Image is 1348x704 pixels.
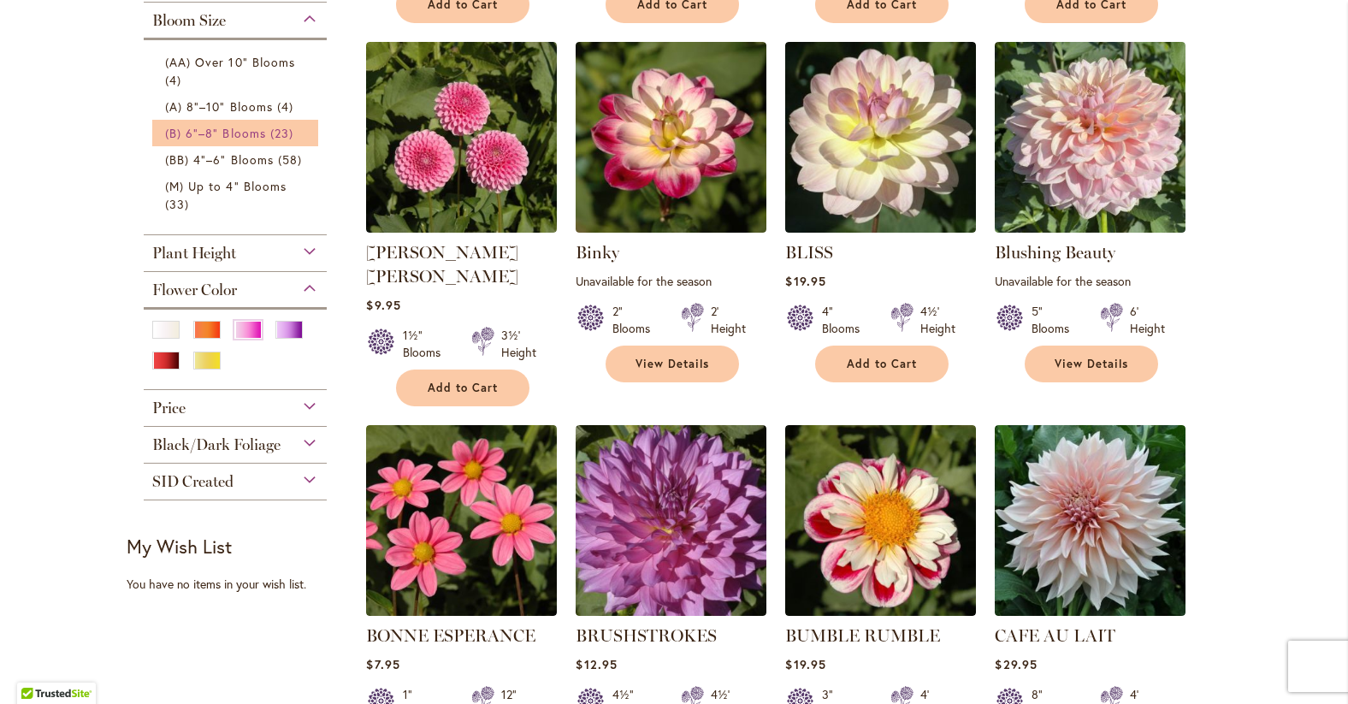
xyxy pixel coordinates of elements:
div: 2' Height [711,303,746,337]
a: BONNE ESPERANCE [366,625,535,646]
span: Add to Cart [847,357,917,371]
img: Café Au Lait [995,425,1185,616]
a: BUMBLE RUMBLE [785,625,940,646]
span: Add to Cart [428,381,498,395]
span: $9.95 [366,297,400,313]
a: (M) Up to 4" Blooms 33 [165,177,310,213]
span: (AA) Over 10" Blooms [165,54,295,70]
a: (AA) Over 10" Blooms 4 [165,53,310,89]
a: BONNE ESPERANCE [366,603,557,619]
a: Blushing Beauty [995,220,1185,236]
span: View Details [636,357,709,371]
div: 2" Blooms [612,303,660,337]
span: 23 [270,124,298,142]
a: Binky [576,242,619,263]
button: Add to Cart [815,346,949,382]
span: $7.95 [366,656,399,672]
a: BLISS [785,220,976,236]
span: SID Created [152,472,234,491]
div: 6' Height [1130,303,1165,337]
span: (M) Up to 4" Blooms [165,178,287,194]
span: 4 [165,71,186,89]
span: Black/Dark Foliage [152,435,281,454]
a: Blushing Beauty [995,242,1115,263]
span: 4 [277,98,298,115]
img: BLISS [785,42,976,233]
div: 3½' Height [501,327,536,361]
span: Flower Color [152,281,237,299]
a: Binky [576,220,766,236]
span: $19.95 [785,273,825,289]
a: BLISS [785,242,833,263]
a: (BB) 4"–6" Blooms 58 [165,151,310,169]
img: Blushing Beauty [995,42,1185,233]
a: [PERSON_NAME] [PERSON_NAME] [366,242,518,287]
div: 5" Blooms [1032,303,1079,337]
span: (BB) 4"–6" Blooms [165,151,274,168]
div: 1½" Blooms [403,327,451,361]
a: View Details [606,346,739,382]
a: (B) 6"–8" Blooms 23 [165,124,310,142]
span: View Details [1055,357,1128,371]
div: You have no items in your wish list. [127,576,355,593]
span: Price [152,399,186,417]
span: (A) 8"–10" Blooms [165,98,273,115]
span: $12.95 [576,656,617,672]
img: BETTY ANNE [366,42,557,233]
a: Café Au Lait [995,603,1185,619]
a: BRUSHSTROKES [576,625,717,646]
span: $19.95 [785,656,825,672]
div: 4" Blooms [822,303,870,337]
p: Unavailable for the season [995,273,1185,289]
button: Add to Cart [396,370,529,406]
a: (A) 8"–10" Blooms 4 [165,98,310,115]
span: Bloom Size [152,11,226,30]
div: 4½' Height [920,303,955,337]
a: CAFE AU LAIT [995,625,1115,646]
img: BUMBLE RUMBLE [785,425,976,616]
p: Unavailable for the season [576,273,766,289]
span: 33 [165,195,193,213]
a: BRUSHSTROKES [576,603,766,619]
img: BRUSHSTROKES [576,425,766,616]
span: (B) 6"–8" Blooms [165,125,266,141]
iframe: Launch Accessibility Center [13,643,61,691]
a: BUMBLE RUMBLE [785,603,976,619]
span: 58 [278,151,306,169]
strong: My Wish List [127,534,232,559]
span: Plant Height [152,244,236,263]
a: View Details [1025,346,1158,382]
img: Binky [576,42,766,233]
span: $29.95 [995,656,1037,672]
img: BONNE ESPERANCE [366,425,557,616]
a: BETTY ANNE [366,220,557,236]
